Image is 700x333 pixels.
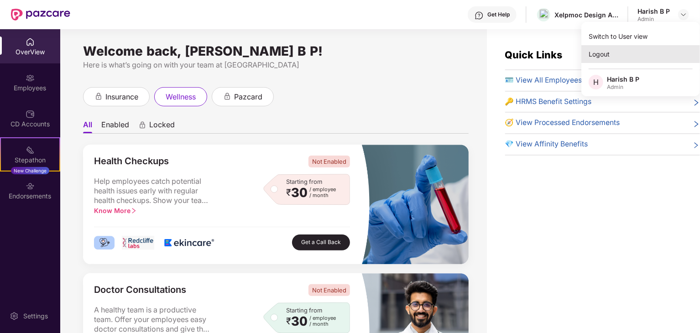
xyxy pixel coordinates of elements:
[554,10,618,19] div: Xelpmoc Design And Tech Limited
[94,92,103,100] div: animation
[361,145,468,264] img: masked_image
[122,236,155,250] img: logo
[162,236,216,250] img: logo
[26,73,35,83] img: svg+xml;base64,PHN2ZyBpZD0iRW1wbG95ZWVzIiB4bWxucz0iaHR0cDovL3d3dy53My5vcmcvMjAwMC9zdmciIHdpZHRoPS...
[581,45,700,63] div: Logout
[487,11,510,18] div: Get Help
[505,75,582,86] span: 🪪 View All Employees
[309,321,336,327] span: / month
[693,119,700,129] span: right
[94,236,115,250] img: logo
[105,91,138,103] span: insurance
[11,167,49,174] div: New Challenge
[286,178,322,185] span: Starting from
[166,91,196,103] span: wellness
[286,317,291,325] span: ₹
[149,120,175,133] span: Locked
[94,177,213,206] span: Help employees catch potential health issues early with regular health checkups. Show your team y...
[10,312,19,321] img: svg+xml;base64,PHN2ZyBpZD0iU2V0dGluZy0yMHgyMCIgeG1sbnM9Imh0dHA6Ly93d3cudzMub3JnLzIwMDAvc3ZnIiB3aW...
[291,187,308,198] span: 30
[693,140,700,150] span: right
[286,189,291,196] span: ₹
[83,120,92,133] li: All
[309,193,336,198] span: / month
[26,182,35,191] img: svg+xml;base64,PHN2ZyBpZD0iRW5kb3JzZW1lbnRzIiB4bWxucz0iaHR0cDovL3d3dy53My5vcmcvMjAwMC9zdmciIHdpZH...
[26,109,35,119] img: svg+xml;base64,PHN2ZyBpZD0iQ0RfQWNjb3VudHMiIGRhdGEtbmFtZT0iQ0QgQWNjb3VudHMiIHhtbG5zPSJodHRwOi8vd3...
[475,11,484,20] img: svg+xml;base64,PHN2ZyBpZD0iSGVscC0zMngzMiIgeG1sbnM9Imh0dHA6Ly93d3cudzMub3JnLzIwMDAvc3ZnIiB3aWR0aD...
[505,96,592,108] span: 🔑 HRMS Benefit Settings
[637,16,670,23] div: Admin
[505,139,588,150] span: 💎 View Affinity Benefits
[309,315,336,321] span: / employee
[291,315,308,327] span: 30
[637,7,670,16] div: Harish B P
[505,117,620,129] span: 🧭 View Processed Endorsements
[308,156,350,167] span: Not Enabled
[308,284,350,296] span: Not Enabled
[309,187,336,193] span: / employee
[94,284,186,296] span: Doctor Consultations
[131,208,137,214] span: right
[607,75,639,83] div: Harish B P
[138,121,146,129] div: animation
[83,47,469,55] div: Welcome back, [PERSON_NAME] B P!
[234,91,262,103] span: pazcard
[286,307,322,314] span: Starting from
[26,146,35,155] img: svg+xml;base64,PHN2ZyB4bWxucz0iaHR0cDovL3d3dy53My5vcmcvMjAwMC9zdmciIHdpZHRoPSIyMSIgaGVpZ2h0PSIyMC...
[83,59,469,71] div: Here is what’s going on with your team at [GEOGRAPHIC_DATA]
[26,37,35,47] img: svg+xml;base64,PHN2ZyBpZD0iSG9tZSIgeG1sbnM9Imh0dHA6Ly93d3cudzMub3JnLzIwMDAvc3ZnIiB3aWR0aD0iMjAiIG...
[680,11,687,18] img: svg+xml;base64,PHN2ZyBpZD0iRHJvcGRvd24tMzJ4MzIiIHhtbG5zPSJodHRwOi8vd3d3LnczLm9yZy8yMDAwL3N2ZyIgd2...
[292,234,350,250] button: Get a Call Back
[1,156,59,165] div: Stepathon
[94,207,137,214] span: Know More
[505,49,563,61] span: Quick Links
[693,98,700,108] span: right
[21,312,51,321] div: Settings
[94,156,169,167] span: Health Checkups
[223,92,231,100] div: animation
[11,9,70,21] img: New Pazcare Logo
[539,9,549,21] img: xelp-logo.jpg
[593,77,599,88] span: H
[101,120,129,133] li: Enabled
[607,83,639,91] div: Admin
[581,27,700,45] div: Switch to User view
